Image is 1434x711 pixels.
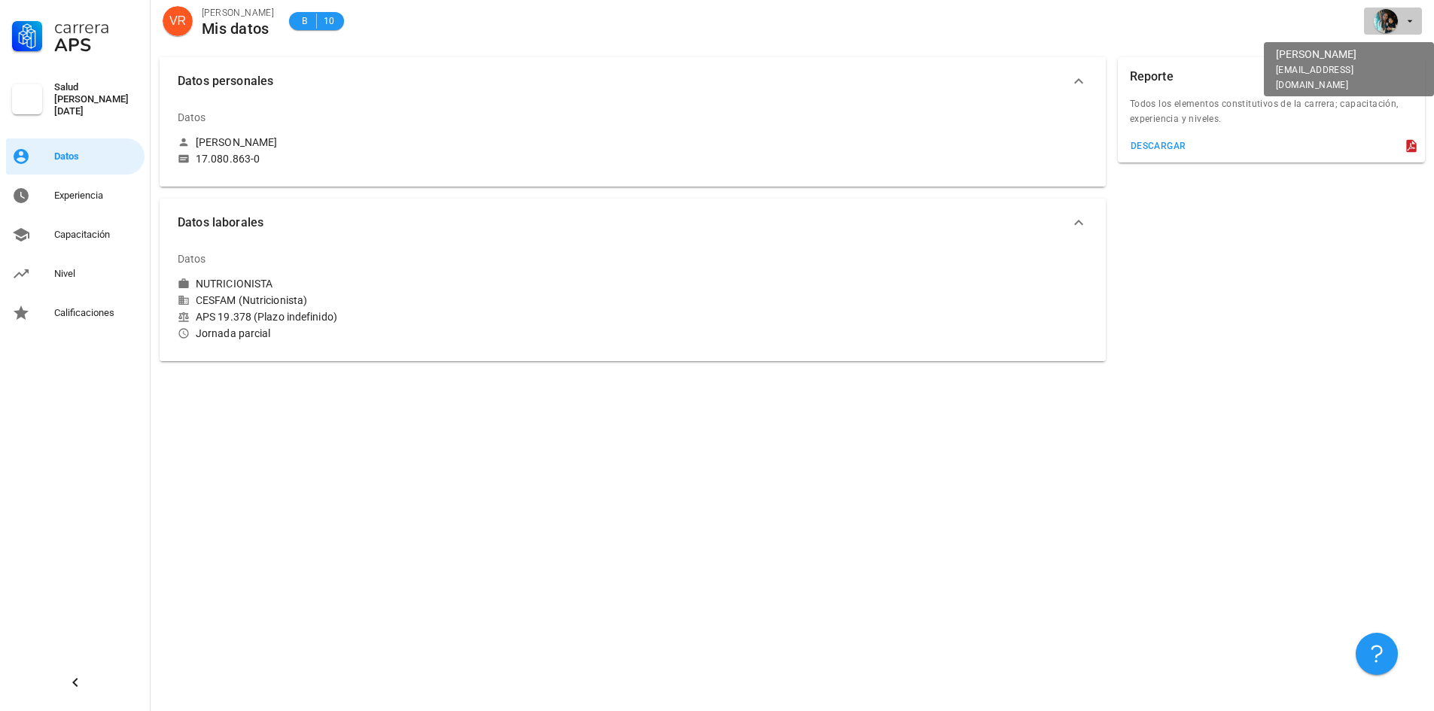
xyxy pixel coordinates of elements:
div: Datos [178,241,206,277]
div: Nivel [54,268,139,280]
div: Experiencia [54,190,139,202]
div: 17.080.863-0 [196,152,260,166]
span: 10 [323,14,335,29]
div: Jornada parcial [178,327,626,340]
a: Nivel [6,256,145,292]
a: Experiencia [6,178,145,214]
div: Todos los elementos constitutivos de la carrera; capacitación, experiencia y niveles. [1118,96,1425,135]
div: APS [54,36,139,54]
div: Calificaciones [54,307,139,319]
div: NUTRICIONISTA [196,277,272,290]
div: APS 19.378 (Plazo indefinido) [178,310,626,324]
a: Datos [6,138,145,175]
div: Salud [PERSON_NAME][DATE] [54,81,139,117]
a: Calificaciones [6,295,145,331]
div: [PERSON_NAME] [196,135,277,149]
div: Carrera [54,18,139,36]
span: B [298,14,310,29]
span: VR [169,6,186,36]
div: avatar [163,6,193,36]
div: avatar [1374,9,1398,33]
div: CESFAM (Nutricionista) [178,293,626,307]
div: Capacitación [54,229,139,241]
div: Mis datos [202,20,274,37]
button: Datos laborales [160,199,1106,247]
div: Reporte [1130,57,1174,96]
a: Capacitación [6,217,145,253]
span: Datos personales [178,71,1070,92]
div: Datos [54,150,139,163]
div: Datos [178,99,206,135]
button: descargar [1124,135,1192,156]
span: Datos laborales [178,212,1070,233]
button: Datos personales [160,57,1106,105]
div: [PERSON_NAME] [202,5,274,20]
div: descargar [1130,141,1186,151]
